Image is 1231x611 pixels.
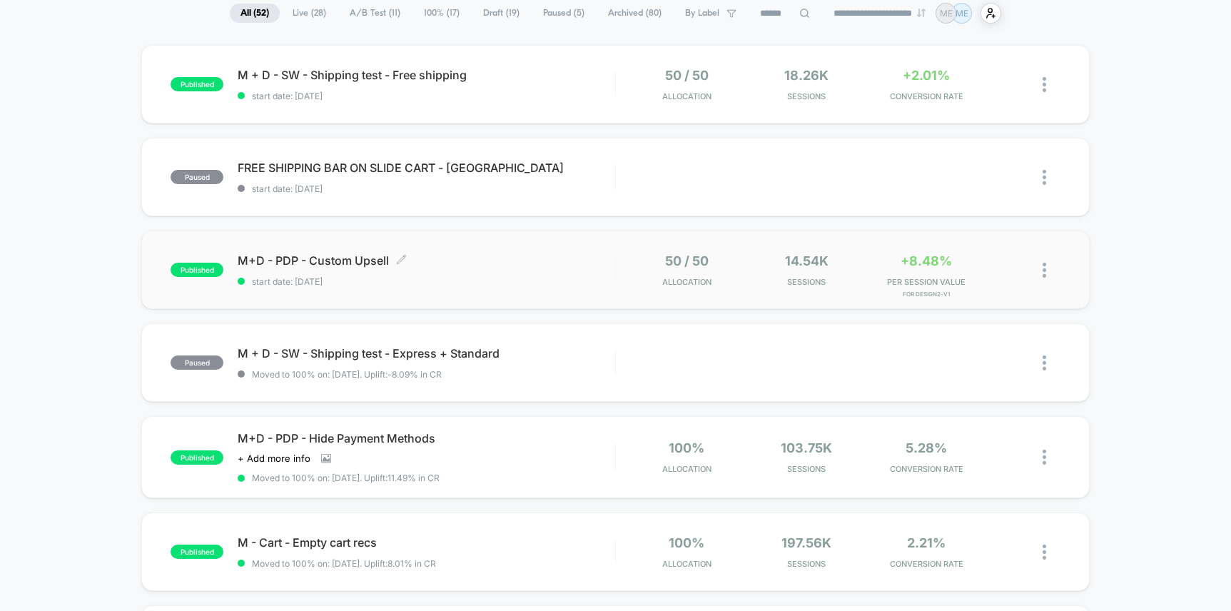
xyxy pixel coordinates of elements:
img: close [1043,170,1046,185]
span: 100% [669,440,704,455]
span: Draft ( 19 ) [472,4,530,23]
span: published [171,545,223,559]
span: Allocation [662,277,711,287]
span: 18.26k [784,68,829,83]
span: 50 / 50 [665,68,709,83]
span: 2.21% [907,535,946,550]
span: PER SESSION VALUE [870,277,983,287]
span: All ( 52 ) [230,4,280,23]
span: paused [171,355,223,370]
span: Sessions [750,91,863,101]
img: close [1043,263,1046,278]
span: M+D - PDP - Custom Upsell [238,253,614,268]
span: start date: [DATE] [238,276,614,287]
span: FREE SHIPPING BAR ON SLIDE CART - [GEOGRAPHIC_DATA] [238,161,614,175]
span: Live ( 28 ) [282,4,337,23]
span: 103.75k [781,440,832,455]
span: CONVERSION RATE [870,559,983,569]
span: Moved to 100% on: [DATE] . Uplift: 11.49% in CR [252,473,440,483]
span: Allocation [662,464,711,474]
span: 100% ( 17 ) [413,4,470,23]
span: Allocation [662,91,711,101]
span: M + D - SW - Shipping test - Express + Standard [238,346,614,360]
span: Moved to 100% on: [DATE] . Uplift: 8.01% in CR [252,558,436,569]
p: ME [956,8,968,19]
span: + Add more info [238,453,310,464]
span: M + D - SW - Shipping test - Free shipping [238,68,614,82]
span: start date: [DATE] [238,183,614,194]
span: for Design2-V1 [870,291,983,298]
img: close [1043,355,1046,370]
img: close [1043,77,1046,92]
span: 100% [669,535,704,550]
span: CONVERSION RATE [870,464,983,474]
span: A/B Test ( 11 ) [339,4,411,23]
span: Moved to 100% on: [DATE] . Uplift: -8.09% in CR [252,369,442,380]
img: close [1043,450,1046,465]
span: published [171,77,223,91]
span: +2.01% [903,68,950,83]
span: Archived ( 80 ) [597,4,672,23]
span: Sessions [750,277,863,287]
span: Sessions [750,559,863,569]
span: Paused ( 5 ) [532,4,595,23]
span: published [171,263,223,277]
img: close [1043,545,1046,560]
span: paused [171,170,223,184]
span: M - Cart - Empty cart recs [238,535,614,550]
span: Allocation [662,559,711,569]
span: 197.56k [781,535,831,550]
span: +8.48% [901,253,952,268]
img: end [917,9,926,17]
span: By Label [685,8,719,19]
span: CONVERSION RATE [870,91,983,101]
span: M+D - PDP - Hide Payment Methods [238,431,614,445]
span: 5.28% [906,440,947,455]
p: ME [940,8,953,19]
span: 50 / 50 [665,253,709,268]
span: Sessions [750,464,863,474]
span: 14.54k [785,253,829,268]
span: start date: [DATE] [238,91,614,101]
span: published [171,450,223,465]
